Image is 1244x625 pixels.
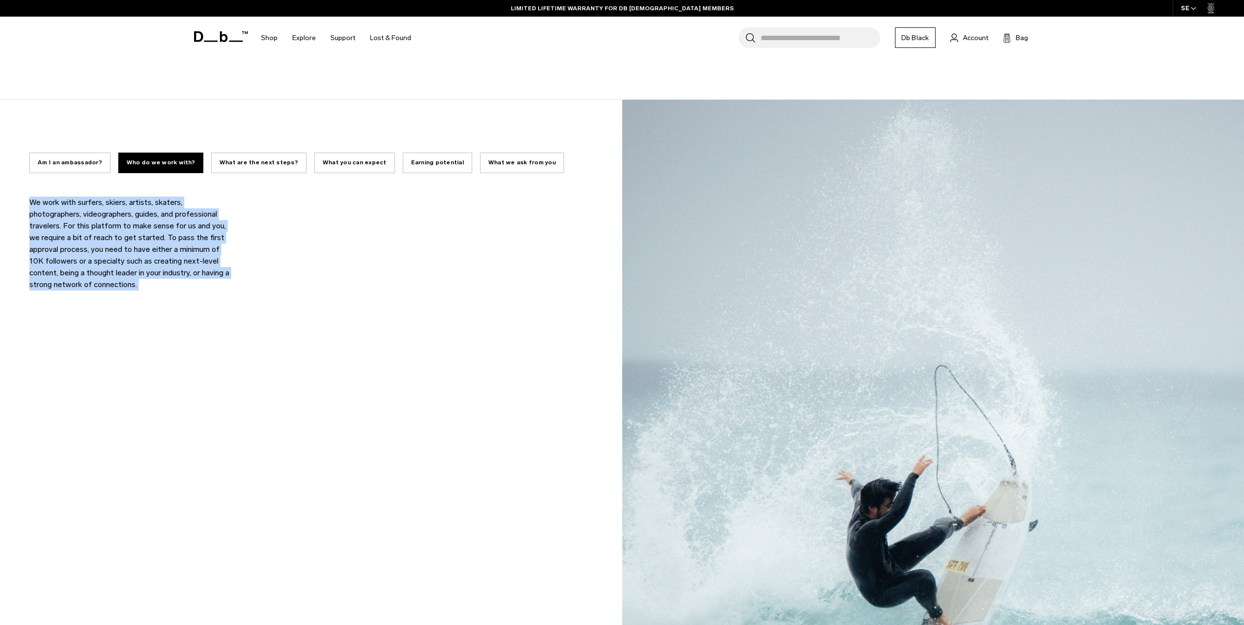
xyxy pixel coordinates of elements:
[403,153,472,173] button: Earning potential
[211,153,306,173] button: What are the next steps?
[963,33,988,43] span: Account
[314,153,395,173] button: What you can expect
[370,21,411,55] a: Lost & Found
[330,21,355,55] a: Support
[118,153,203,173] button: Who do we work with?
[29,197,235,290] p: We work with surfers, skiers, artists, skaters, photographers, videographers, guides, and profess...
[254,17,418,59] nav: Main Navigation
[480,153,564,173] button: What we ask from you
[29,153,110,173] button: Am I an ambassador?
[261,21,278,55] a: Shop
[950,32,988,44] a: Account
[292,21,316,55] a: Explore
[511,4,734,13] a: LIMITED LIFETIME WARRANTY FOR DB [DEMOGRAPHIC_DATA] MEMBERS
[1003,32,1028,44] button: Bag
[1016,33,1028,43] span: Bag
[895,27,936,48] a: Db Black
